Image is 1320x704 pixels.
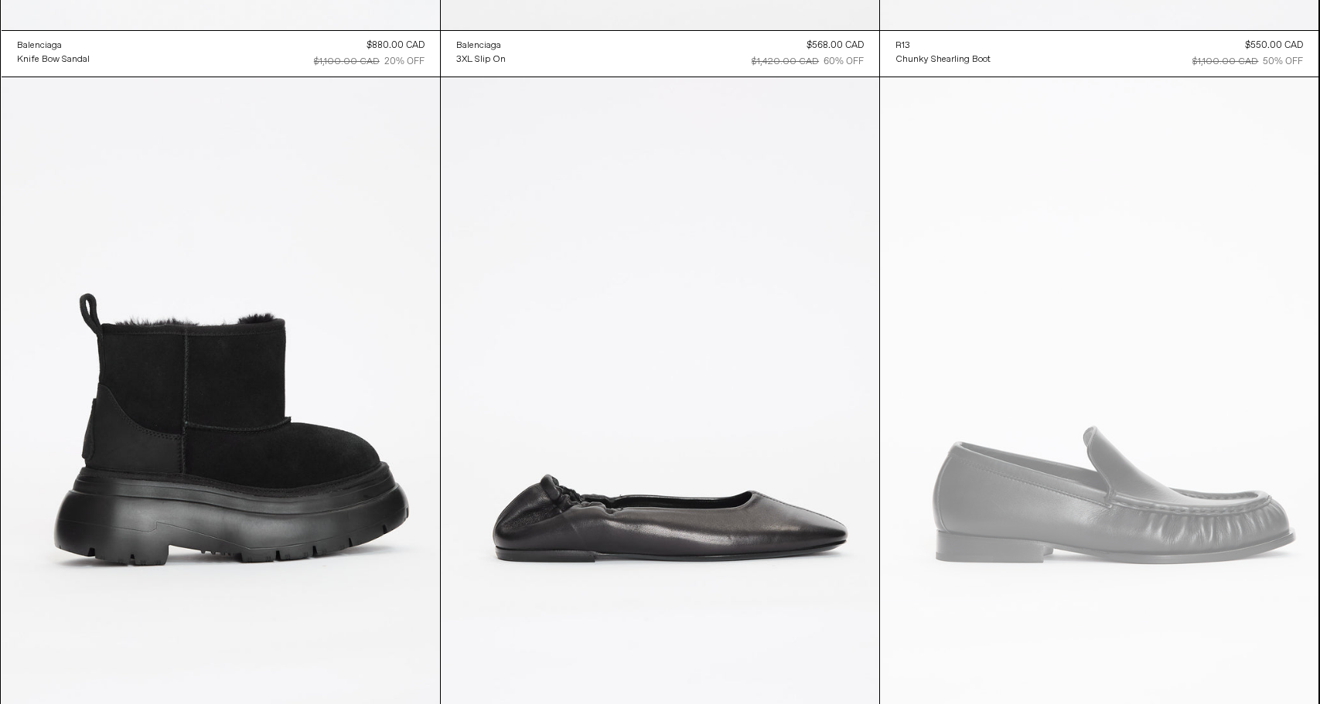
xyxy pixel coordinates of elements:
div: 20% OFF [384,55,425,69]
a: Balenciaga [456,39,506,53]
div: $1,100.00 CAD [1192,55,1258,69]
div: Balenciaga [17,39,62,53]
a: Chunky Shearling Boot [895,53,991,66]
div: 50% OFF [1263,55,1303,69]
div: $880.00 CAD [367,39,425,53]
div: $550.00 CAD [1245,39,1303,53]
a: R13 [895,39,991,53]
div: Balenciaga [456,39,501,53]
div: $1,420.00 CAD [752,55,819,69]
div: R13 [895,39,910,53]
div: 60% OFF [824,55,864,69]
a: Balenciaga [17,39,90,53]
div: $568.00 CAD [807,39,864,53]
a: 3XL Slip On [456,53,506,66]
div: $1,100.00 CAD [314,55,380,69]
a: Knife Bow Sandal [17,53,90,66]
